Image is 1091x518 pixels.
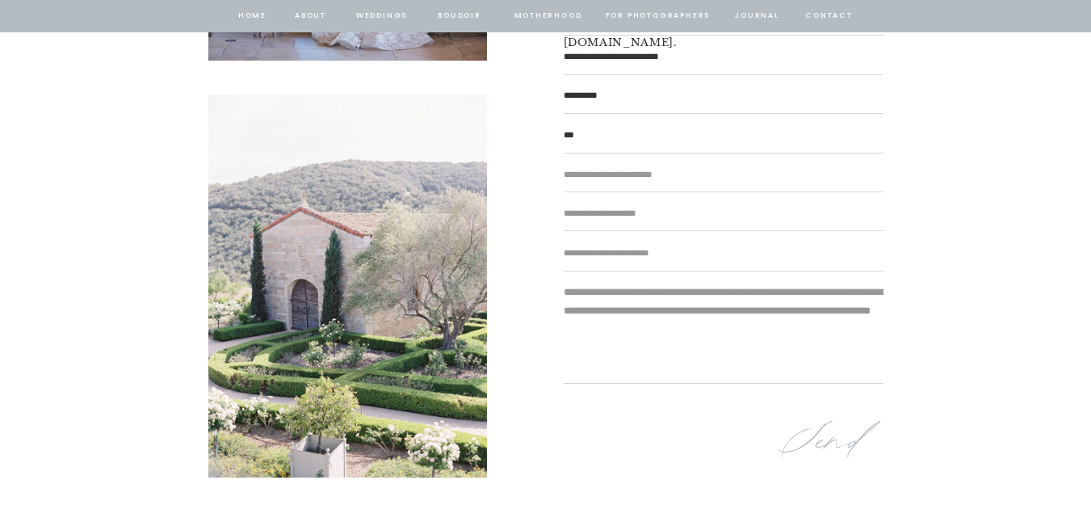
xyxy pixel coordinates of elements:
a: about [294,9,328,23]
a: journal [732,9,783,23]
a: Weddings [355,9,409,23]
a: for photographers [606,9,711,23]
a: contact [804,9,855,23]
a: Send [777,413,881,471]
a: Motherhood [514,9,581,23]
a: BOUDOIR [437,9,483,23]
a: home [237,9,268,23]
